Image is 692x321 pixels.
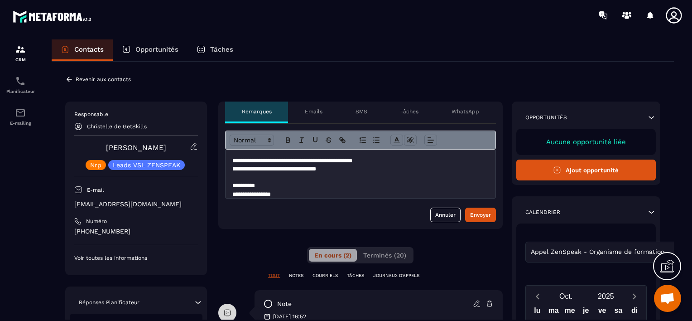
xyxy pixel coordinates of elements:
[358,249,412,262] button: Terminés (20)
[578,304,594,320] div: je
[525,138,647,146] p: Aucune opportunité liée
[465,208,496,222] button: Envoyer
[2,37,38,69] a: formationformationCRM
[363,252,406,259] span: Terminés (20)
[525,114,567,121] p: Opportunités
[2,69,38,101] a: schedulerschedulerPlanificateur
[113,39,187,61] a: Opportunités
[74,111,198,118] p: Responsable
[52,39,113,61] a: Contacts
[74,45,104,53] p: Contacts
[400,108,418,115] p: Tâches
[546,288,586,304] button: Open months overlay
[356,108,367,115] p: SMS
[312,272,338,279] p: COURRIELS
[106,143,166,152] a: [PERSON_NAME]
[314,252,351,259] span: En cours (2)
[626,304,643,320] div: di
[74,254,198,262] p: Voir toutes les informations
[654,285,681,312] div: Ouvrir le chat
[15,76,26,87] img: scheduler
[529,304,546,320] div: lu
[525,242,687,263] div: Search for option
[309,249,357,262] button: En cours (2)
[2,57,38,62] p: CRM
[242,108,272,115] p: Remarques
[210,45,233,53] p: Tâches
[187,39,242,61] a: Tâches
[610,304,626,320] div: sa
[135,45,178,53] p: Opportunités
[594,304,610,320] div: ve
[2,121,38,126] p: E-mailing
[87,123,147,130] p: Christelle de GetSkills
[562,304,578,320] div: me
[545,304,562,320] div: ma
[525,209,560,216] p: Calendrier
[586,288,626,304] button: Open years overlay
[113,162,180,168] p: Leads VSL ZENSPEAK
[347,272,364,279] p: TÂCHES
[667,247,674,257] input: Search for option
[74,200,198,209] p: [EMAIL_ADDRESS][DOMAIN_NAME]
[626,290,643,302] button: Next month
[2,89,38,94] p: Planificateur
[87,186,104,194] p: E-mail
[2,101,38,132] a: emailemailE-mailing
[470,210,491,219] div: Envoyer
[74,227,198,236] p: [PHONE_NUMBER]
[15,107,26,118] img: email
[76,76,131,83] p: Revenir aux contacts
[13,8,94,25] img: logo
[516,160,656,180] button: Ajout opportunité
[305,108,322,115] p: Emails
[273,313,306,320] p: [DATE] 16:52
[529,247,667,257] span: Appel ZenSpeak - Organisme de formation
[452,108,479,115] p: WhatsApp
[289,272,303,279] p: NOTES
[90,162,101,168] p: Nrp
[86,218,107,225] p: Numéro
[79,299,139,306] p: Réponses Planificateur
[15,44,26,55] img: formation
[373,272,419,279] p: JOURNAUX D'APPELS
[430,208,461,222] button: Annuler
[529,290,546,302] button: Previous month
[277,300,292,308] p: note
[268,272,280,279] p: TOUT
